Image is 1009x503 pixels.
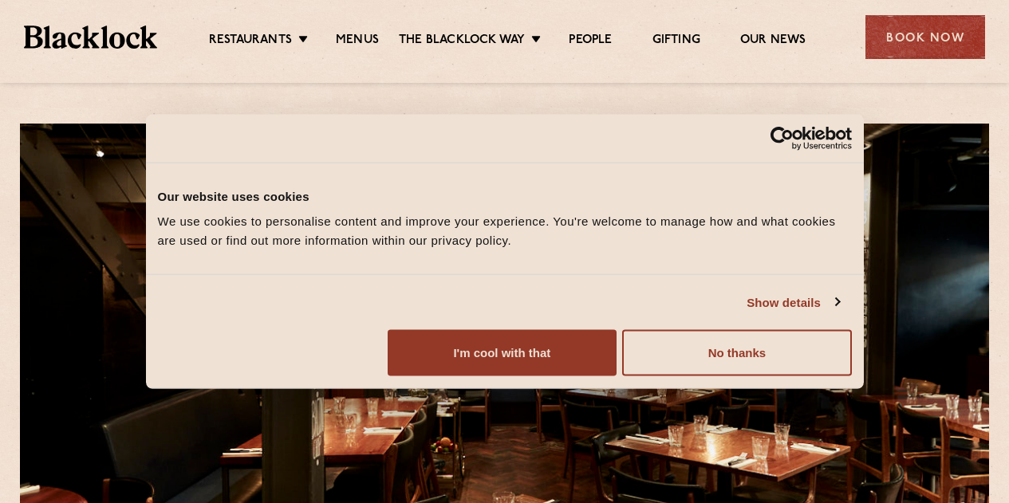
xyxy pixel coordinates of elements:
[712,126,852,150] a: Usercentrics Cookiebot - opens in a new window
[388,330,617,376] button: I'm cool with that
[399,33,525,50] a: The Blacklock Way
[209,33,292,50] a: Restaurants
[158,187,852,206] div: Our website uses cookies
[740,33,806,50] a: Our News
[24,26,157,48] img: BL_Textured_Logo-footer-cropped.svg
[865,15,985,59] div: Book Now
[622,330,851,376] button: No thanks
[569,33,612,50] a: People
[652,33,700,50] a: Gifting
[336,33,379,50] a: Menus
[158,212,852,250] div: We use cookies to personalise content and improve your experience. You're welcome to manage how a...
[747,293,839,312] a: Show details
